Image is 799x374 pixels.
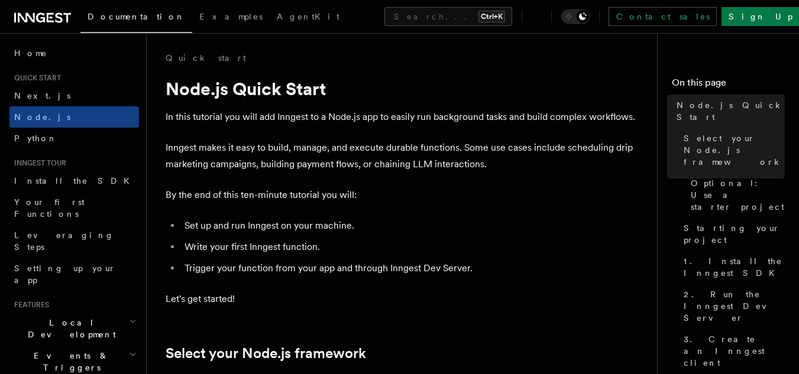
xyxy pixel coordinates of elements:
[9,350,129,373] span: Events & Triggers
[14,264,116,285] span: Setting up your app
[672,76,785,95] h4: On this page
[192,4,270,32] a: Examples
[14,112,70,122] span: Node.js
[679,217,785,251] a: Starting your project
[679,284,785,329] a: 2. Run the Inngest Dev Server
[686,173,785,217] a: Optional: Use a starter project
[166,78,639,99] h1: Node.js Quick Start
[166,345,366,362] a: Select your Node.js framework
[679,251,785,284] a: 1. Install the Inngest SDK
[691,177,785,213] span: Optional: Use a starter project
[9,225,139,258] a: Leveraging Steps
[166,187,639,203] p: By the end of this ten-minute tutorial you will:
[9,300,49,310] span: Features
[277,12,339,21] span: AgentKit
[181,217,639,234] li: Set up and run Inngest on your machine.
[684,222,785,246] span: Starting your project
[166,52,246,64] a: Quick start
[9,317,129,340] span: Local Development
[9,85,139,106] a: Next.js
[684,132,785,168] span: Select your Node.js framework
[181,239,639,255] li: Write your first Inngest function.
[679,128,785,173] a: Select your Node.js framework
[672,95,785,128] a: Node.js Quick Start
[9,158,66,168] span: Inngest tour
[9,170,139,191] a: Install the SDK
[9,312,139,345] button: Local Development
[88,12,185,21] span: Documentation
[561,9,590,24] button: Toggle dark mode
[80,4,192,33] a: Documentation
[9,43,139,64] a: Home
[14,197,85,219] span: Your first Functions
[478,11,505,22] kbd: Ctrl+K
[679,329,785,373] a: 3. Create an Inngest client
[9,128,139,149] a: Python
[166,291,639,307] p: Let's get started!
[684,288,785,324] span: 2. Run the Inngest Dev Server
[684,255,785,279] span: 1. Install the Inngest SDK
[9,191,139,225] a: Your first Functions
[166,109,639,125] p: In this tutorial you will add Inngest to a Node.js app to easily run background tasks and build c...
[14,230,114,252] span: Leveraging Steps
[384,7,512,26] button: Search...Ctrl+K
[684,333,785,369] span: 3. Create an Inngest client
[9,73,61,83] span: Quick start
[677,99,785,123] span: Node.js Quick Start
[181,260,639,277] li: Trigger your function from your app and through Inngest Dev Server.
[9,106,139,128] a: Node.js
[14,47,47,59] span: Home
[166,139,639,173] p: Inngest makes it easy to build, manage, and execute durable functions. Some use cases include sch...
[609,7,717,26] a: Contact sales
[14,134,57,143] span: Python
[270,4,347,32] a: AgentKit
[14,91,70,100] span: Next.js
[9,258,139,291] a: Setting up your app
[14,176,137,186] span: Install the SDK
[199,12,263,21] span: Examples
